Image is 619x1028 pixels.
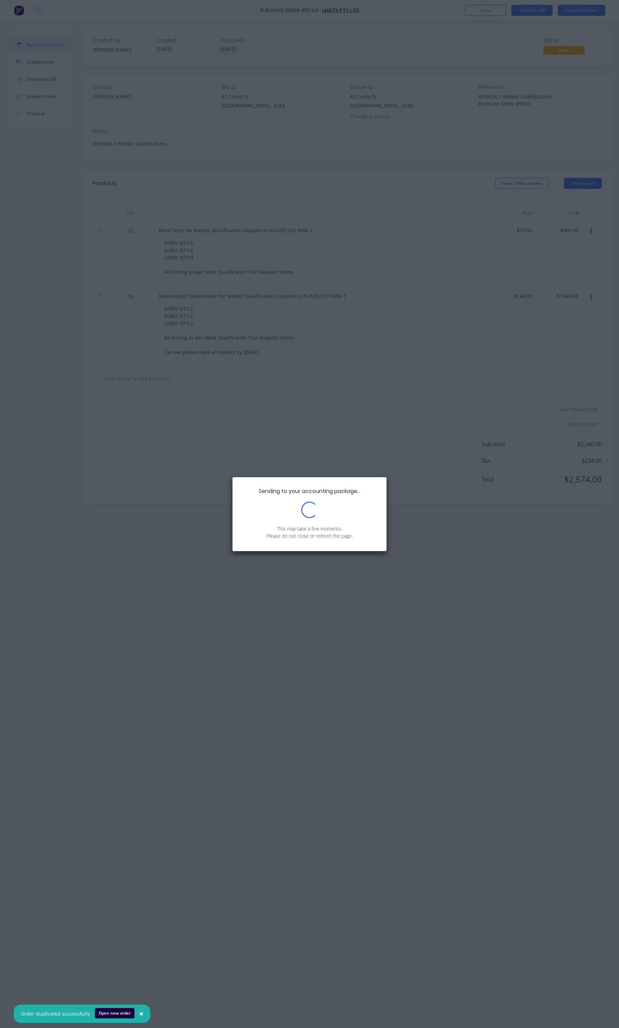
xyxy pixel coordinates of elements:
span: Sending to your accounting package... [259,487,360,495]
span: × [139,1009,143,1018]
button: Close [132,1006,150,1022]
p: Please do not close or refresh the page. [243,532,376,539]
button: Open new order [95,1008,134,1018]
p: This may take a few moments. [243,525,376,532]
div: Order duplicated successfully [21,1010,90,1017]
